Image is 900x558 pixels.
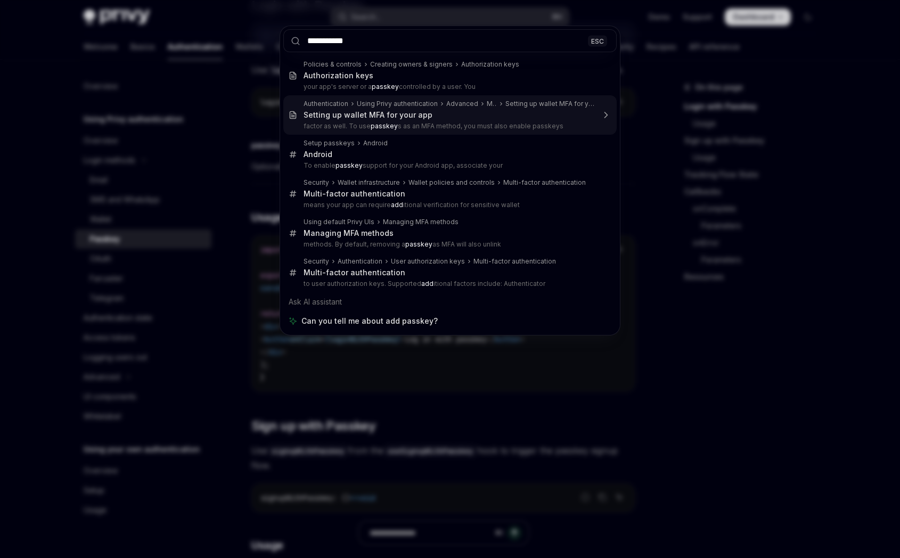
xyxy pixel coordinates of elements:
[304,228,394,238] div: Managing MFA methods
[487,100,497,108] div: MFA
[391,257,465,266] div: User authorization keys
[405,240,432,248] b: passkey
[304,161,594,170] p: To enable support for your Android app, associate your
[363,139,388,147] div: Android
[370,60,453,69] div: Creating owners & signers
[408,178,495,187] div: Wallet policies and controls
[383,218,459,226] div: Managing MFA methods
[304,100,348,108] div: Authentication
[473,257,556,266] div: Multi-factor authentication
[304,178,329,187] div: Security
[304,280,594,288] p: to user authorization keys. Supported itional factors include: Authenticator
[371,122,398,130] b: passkey
[304,240,594,249] p: methods. By default, removing a as MFA will also unlink
[304,268,405,277] div: Multi-factor authentication
[304,83,594,91] p: your app's server or a controlled by a user. You
[304,60,362,69] div: Policies & controls
[301,316,438,326] span: Can you tell me about add passkey?
[391,201,403,209] b: add
[588,35,607,46] div: ESC
[338,178,400,187] div: Wallet infrastructure
[304,189,405,199] div: Multi-factor authentication
[461,60,519,69] div: Authorization keys
[372,83,399,91] b: passkey
[338,257,382,266] div: Authentication
[421,280,433,288] b: add
[505,100,594,108] div: Setting up wallet MFA for your app
[446,100,478,108] div: Advanced
[304,218,374,226] div: Using default Privy UIs
[304,71,373,80] div: Authorization keys
[304,257,329,266] div: Security
[304,122,594,130] p: factor as well. To use s as an MFA method, you must also enable passkeys
[336,161,363,169] b: passkey
[304,201,594,209] p: means your app can require itional verification for sensitive wallet
[304,150,332,159] div: Android
[357,100,438,108] div: Using Privy authentication
[283,292,617,311] div: Ask AI assistant
[304,139,355,147] div: Setup passkeys
[304,110,432,120] div: Setting up wallet MFA for your app
[503,178,586,187] div: Multi-factor authentication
